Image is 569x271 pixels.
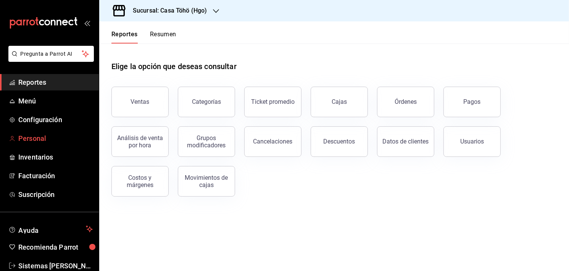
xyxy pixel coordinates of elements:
[18,133,93,144] span: Personal
[18,224,83,234] span: Ayuda
[18,171,93,181] span: Facturación
[443,126,501,157] button: Usuarios
[18,77,93,87] span: Reportes
[111,126,169,157] button: Análisis de venta por hora
[111,61,237,72] h1: Elige la opción que deseas consultar
[251,98,295,105] div: Ticket promedio
[383,138,429,145] div: Datos de clientes
[464,98,481,105] div: Pagos
[18,115,93,125] span: Configuración
[111,31,176,44] div: navigation tabs
[111,166,169,197] button: Costos y márgenes
[311,126,368,157] button: Descuentos
[443,87,501,117] button: Pagos
[18,152,93,162] span: Inventarios
[111,31,138,44] button: Reportes
[116,134,164,149] div: Análisis de venta por hora
[244,126,301,157] button: Cancelaciones
[150,31,176,44] button: Resumen
[183,174,230,189] div: Movimientos de cajas
[377,87,434,117] button: Órdenes
[178,166,235,197] button: Movimientos de cajas
[395,98,417,105] div: Órdenes
[5,55,94,63] a: Pregunta a Parrot AI
[324,138,355,145] div: Descuentos
[183,134,230,149] div: Grupos modificadores
[84,20,90,26] button: open_drawer_menu
[116,174,164,189] div: Costos y márgenes
[18,261,93,271] span: Sistemas [PERSON_NAME]
[253,138,293,145] div: Cancelaciones
[131,98,150,105] div: Ventas
[18,189,93,200] span: Suscripción
[178,126,235,157] button: Grupos modificadores
[377,126,434,157] button: Datos de clientes
[18,96,93,106] span: Menú
[8,46,94,62] button: Pregunta a Parrot AI
[332,97,347,106] div: Cajas
[311,87,368,117] a: Cajas
[111,87,169,117] button: Ventas
[127,6,207,15] h3: Sucursal: Casa Töhö (Hgo)
[244,87,301,117] button: Ticket promedio
[460,138,484,145] div: Usuarios
[192,98,221,105] div: Categorías
[21,50,82,58] span: Pregunta a Parrot AI
[18,242,93,252] span: Recomienda Parrot
[178,87,235,117] button: Categorías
